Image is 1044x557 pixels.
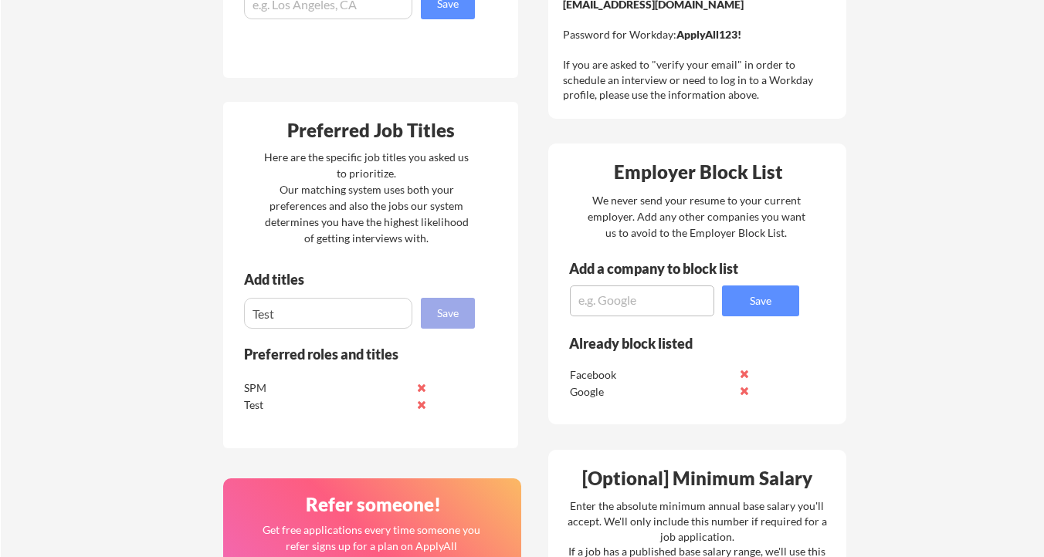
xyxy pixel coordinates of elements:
[570,367,733,383] div: Facebook
[227,121,514,140] div: Preferred Job Titles
[421,298,475,329] button: Save
[260,149,473,246] div: Here are the specific job titles you asked us to prioritize. Our matching system uses both your p...
[244,272,462,286] div: Add titles
[554,163,842,181] div: Employer Block List
[586,192,806,241] div: We never send your resume to your current employer. Add any other companies you want us to avoid ...
[244,347,454,361] div: Preferred roles and titles
[722,285,799,316] button: Save
[261,522,481,554] div: Get free applications every time someone you refer signs up for a plan on ApplyAll
[244,397,407,413] div: Test
[244,380,407,396] div: SPM
[244,298,412,329] input: E.g. Senior Product Manager
[554,469,841,488] div: [Optional] Minimum Salary
[676,28,741,41] strong: ApplyAll123!
[229,495,517,514] div: Refer someone!
[570,384,733,400] div: Google
[569,336,778,350] div: Already block listed
[569,262,762,275] div: Add a company to block list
